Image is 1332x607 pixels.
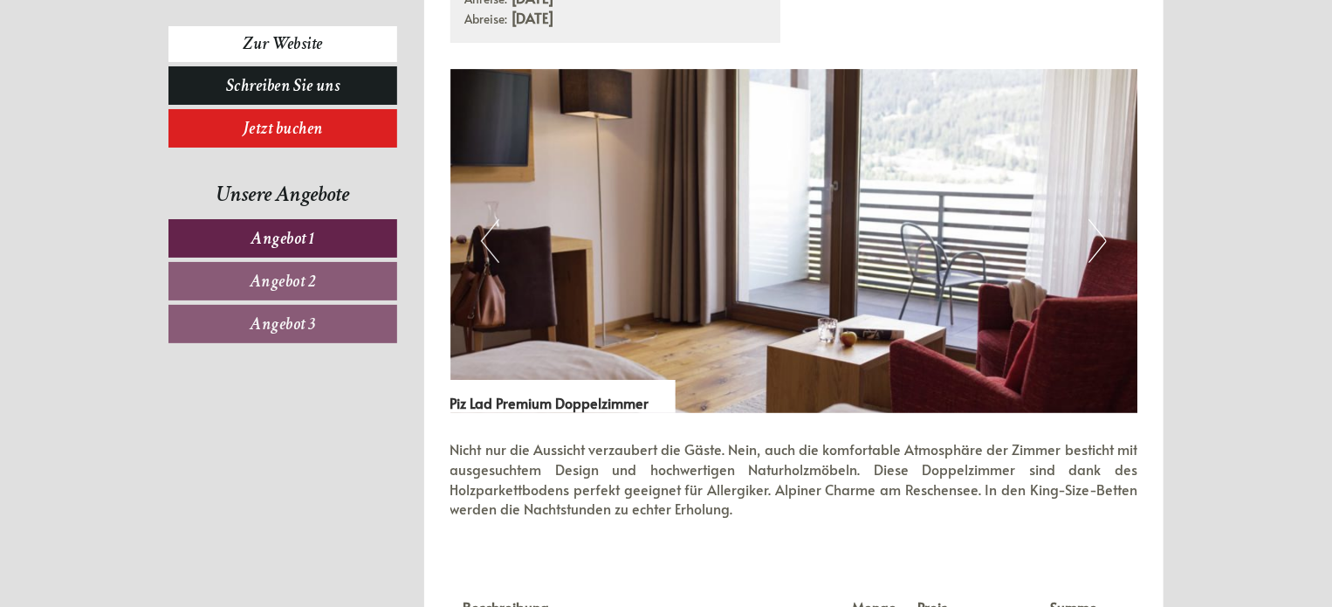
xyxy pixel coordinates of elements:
[481,219,499,263] button: Previous
[250,313,316,335] span: Angebot 3
[465,10,508,27] small: Abreise:
[251,227,315,250] span: Angebot 1
[1088,219,1107,263] button: Next
[450,69,1138,413] img: image
[250,270,317,293] span: Angebot 2
[168,26,397,62] a: Zur Website
[450,380,676,413] div: Piz Lad Premium Doppelzimmer
[168,178,397,210] div: Unsere Angebote
[168,109,397,148] a: Jetzt buchen
[450,439,1138,519] p: Nicht nur die Aussicht verzaubert die Gäste. Nein, auch die komfortable Atmosphäre der Zimmer bes...
[512,8,555,27] b: [DATE]
[168,66,397,105] a: Schreiben Sie uns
